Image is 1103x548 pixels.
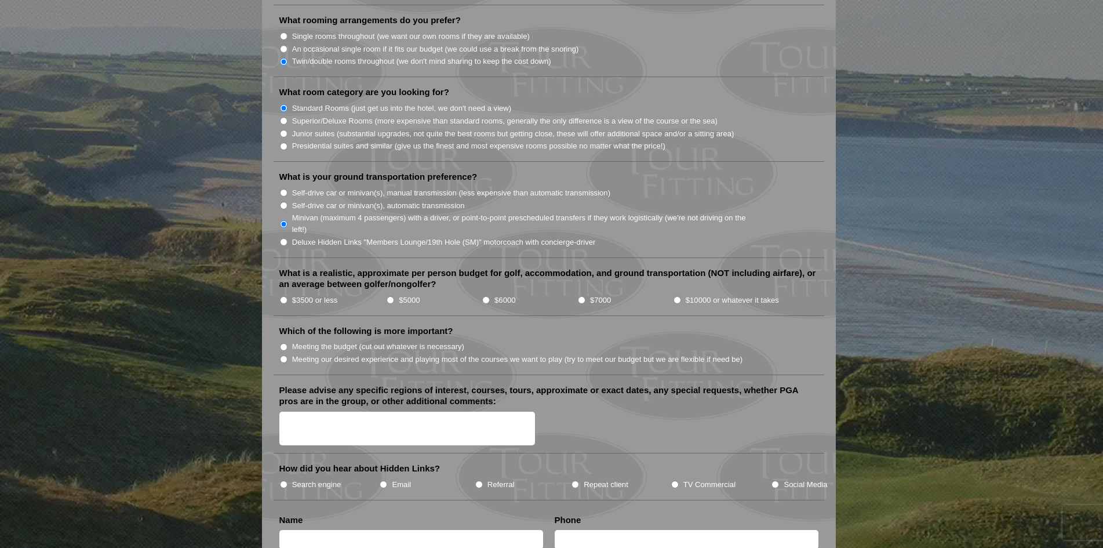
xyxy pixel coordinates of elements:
label: $10000 or whatever it takes [686,295,779,306]
label: How did you hear about Hidden Links? [279,463,441,474]
label: Meeting the budget (cut out whatever is necessary) [292,341,464,353]
label: Self-drive car or minivan(s), manual transmission (less expensive than automatic transmission) [292,187,610,199]
label: What rooming arrangements do you prefer? [279,14,461,26]
label: What room category are you looking for? [279,86,449,98]
label: Please advise any specific regions of interest, courses, tours, approximate or exact dates, any s... [279,384,818,407]
label: Social Media [784,479,827,491]
label: Meeting our desired experience and playing most of the courses we want to play (try to meet our b... [292,354,743,365]
label: $6000 [494,295,515,306]
label: Single rooms throughout (we want our own rooms if they are available) [292,31,530,42]
label: Twin/double rooms throughout (we don't mind sharing to keep the cost down) [292,56,551,67]
label: TV Commercial [683,479,736,491]
label: Minivan (maximum 4 passengers) with a driver, or point-to-point prescheduled transfers if they wo... [292,212,758,235]
label: Email [392,479,411,491]
label: Phone [555,514,581,526]
label: Standard Rooms (just get us into the hotel, we don't need a view) [292,103,512,114]
label: $7000 [590,295,611,306]
label: Referral [487,479,515,491]
label: An occasional single room if it fits our budget (we could use a break from the snoring) [292,43,579,55]
label: Repeat client [584,479,628,491]
label: Which of the following is more important? [279,325,453,337]
label: Deluxe Hidden Links "Members Lounge/19th Hole (SM)" motorcoach with concierge-driver [292,237,596,248]
label: Name [279,514,303,526]
label: Junior suites (substantial upgrades, not quite the best rooms but getting close, these will offer... [292,128,734,140]
label: What is your ground transportation preference? [279,171,478,183]
label: $5000 [399,295,420,306]
label: What is a realistic, approximate per person budget for golf, accommodation, and ground transporta... [279,267,818,290]
label: Self-drive car or minivan(s), automatic transmission [292,200,465,212]
label: Presidential suites and similar (give us the finest and most expensive rooms possible no matter w... [292,140,665,152]
label: $3500 or less [292,295,338,306]
label: Superior/Deluxe Rooms (more expensive than standard rooms, generally the only difference is a vie... [292,115,718,127]
label: Search engine [292,479,341,491]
